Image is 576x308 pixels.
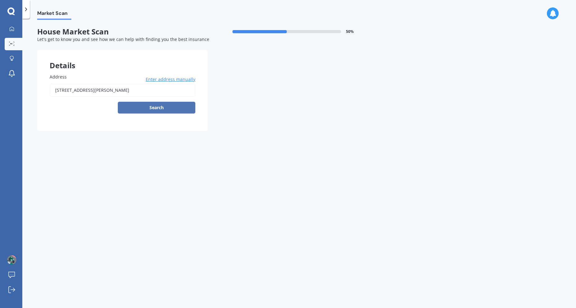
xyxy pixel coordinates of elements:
[37,27,208,36] span: House Market Scan
[7,255,16,265] img: ACg8ocLsqINiSrzgA-BUNN56DFg6HucCCZ3goodEWpF6Rb378jwk470n=s96-c
[37,50,208,69] div: Details
[37,36,209,42] span: Let's get to know you and see how we can help with finding you the best insurance
[146,76,195,83] span: Enter address manually
[50,84,195,97] input: Enter address
[346,29,354,34] span: 50 %
[118,102,195,114] button: Search
[37,10,71,19] span: Market Scan
[50,74,67,80] span: Address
